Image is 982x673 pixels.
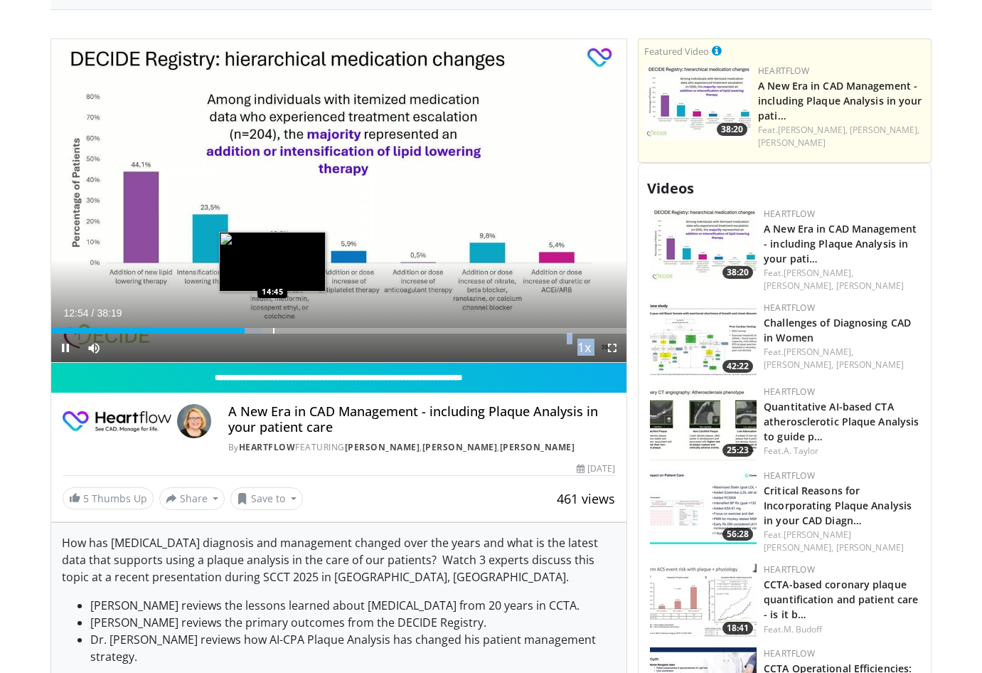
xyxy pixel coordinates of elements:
a: A New Era in CAD Management - including Plaque Analysis in your pati… [758,79,922,122]
a: Heartflow [764,647,815,659]
a: [PERSON_NAME] [345,441,420,453]
a: 42:22 [650,302,757,376]
img: Heartflow [63,404,171,438]
img: b2ff4880-67be-4c9f-bf3d-a798f7182cd6.150x105_q85_crop-smart_upscale.jpg [650,470,757,544]
a: [PERSON_NAME], [778,124,848,136]
div: Feat. [758,124,925,149]
a: 56:28 [650,470,757,544]
a: Heartflow [764,386,815,398]
a: [PERSON_NAME] [758,137,826,149]
div: By FEATURING , , [228,441,615,454]
span: 38:20 [717,123,747,136]
a: Heartflow [239,441,296,453]
a: [PERSON_NAME] [500,441,575,453]
a: 5 Thumbs Up [63,487,154,509]
a: 38:20 [644,65,751,139]
a: Quantitative AI-based CTA atherosclerotic Plaque Analysis to guide p… [764,400,919,443]
a: Heartflow [758,65,809,77]
video-js: Video Player [51,39,627,364]
img: Avatar [177,404,211,438]
a: [PERSON_NAME] [PERSON_NAME], [764,529,851,553]
button: Share [159,487,225,510]
span: 461 views [557,490,615,507]
a: Heartflow [764,302,815,314]
li: Dr. [PERSON_NAME] reviews how AI-CPA Plaque Analysis has changed his patient management strategy. [90,631,617,665]
a: [PERSON_NAME], [764,359,833,371]
a: [PERSON_NAME] [422,441,498,453]
span: 18:41 [722,622,753,635]
a: [PERSON_NAME], [784,267,853,279]
a: A New Era in CAD Management - including Plaque Analysis in your pati… [764,222,917,265]
a: 38:20 [650,208,757,282]
button: Mute [80,334,108,362]
div: Feat. [764,623,919,636]
a: [PERSON_NAME] [836,541,904,553]
a: [PERSON_NAME], [850,124,919,136]
a: 25:23 [650,386,757,460]
a: Challenges of Diagnosing CAD in Women [764,316,911,344]
button: Playback Rate [570,334,598,362]
img: 73737796-d99c-44d3-abd7-fe12f4733765.150x105_q85_crop-smart_upscale.jpg [650,563,757,638]
a: 18:41 [650,563,757,638]
a: Heartflow [764,208,815,220]
div: [DATE] [577,462,615,475]
a: [PERSON_NAME] [836,280,904,292]
a: [PERSON_NAME] [836,359,904,371]
div: Feat. [764,529,919,554]
a: A. Taylor [784,445,819,457]
div: Feat. [764,346,919,371]
img: 738d0e2d-290f-4d89-8861-908fb8b721dc.150x105_q85_crop-smart_upscale.jpg [650,208,757,282]
h4: A New Era in CAD Management - including Plaque Analysis in your patient care [228,404,615,435]
a: Critical Reasons for Incorporating Plaque Analysis in your CAD Diagn… [764,484,912,527]
button: Save to [230,487,303,510]
a: [PERSON_NAME], [764,280,833,292]
span: 38:20 [722,266,753,279]
span: / [92,307,95,319]
a: M. Budoff [784,623,823,635]
img: image.jpeg [219,232,326,292]
a: [PERSON_NAME], [784,346,853,358]
li: [PERSON_NAME] reviews the lessons learned about [MEDICAL_DATA] from 20 years in CCTA. [90,597,617,614]
small: Featured Video [644,45,709,58]
img: 738d0e2d-290f-4d89-8861-908fb8b721dc.150x105_q85_crop-smart_upscale.jpg [644,65,751,139]
span: 12:54 [64,307,89,319]
div: Feat. [764,267,919,292]
span: 56:28 [722,528,753,541]
img: 65719914-b9df-436f-8749-217792de2567.150x105_q85_crop-smart_upscale.jpg [650,302,757,376]
img: 248d14eb-d434-4f54-bc7d-2124e3d05da6.150x105_q85_crop-smart_upscale.jpg [650,386,757,460]
a: CCTA-based coronary plaque quantification and patient care - is it b… [764,578,918,621]
button: Pause [51,334,80,362]
a: Heartflow [764,470,815,482]
div: Progress Bar [51,328,627,334]
p: How has [MEDICAL_DATA] diagnosis and management changed over the years and what is the latest dat... [62,534,617,585]
li: [PERSON_NAME] reviews the primary outcomes from the DECIDE Registry. [90,614,617,631]
span: 5 [83,492,89,505]
a: Heartflow [764,563,815,576]
span: Videos [647,179,694,198]
span: 38:19 [97,307,122,319]
button: Fullscreen [598,334,626,362]
div: Feat. [764,445,919,457]
span: 25:23 [722,444,753,457]
span: 42:22 [722,360,753,373]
